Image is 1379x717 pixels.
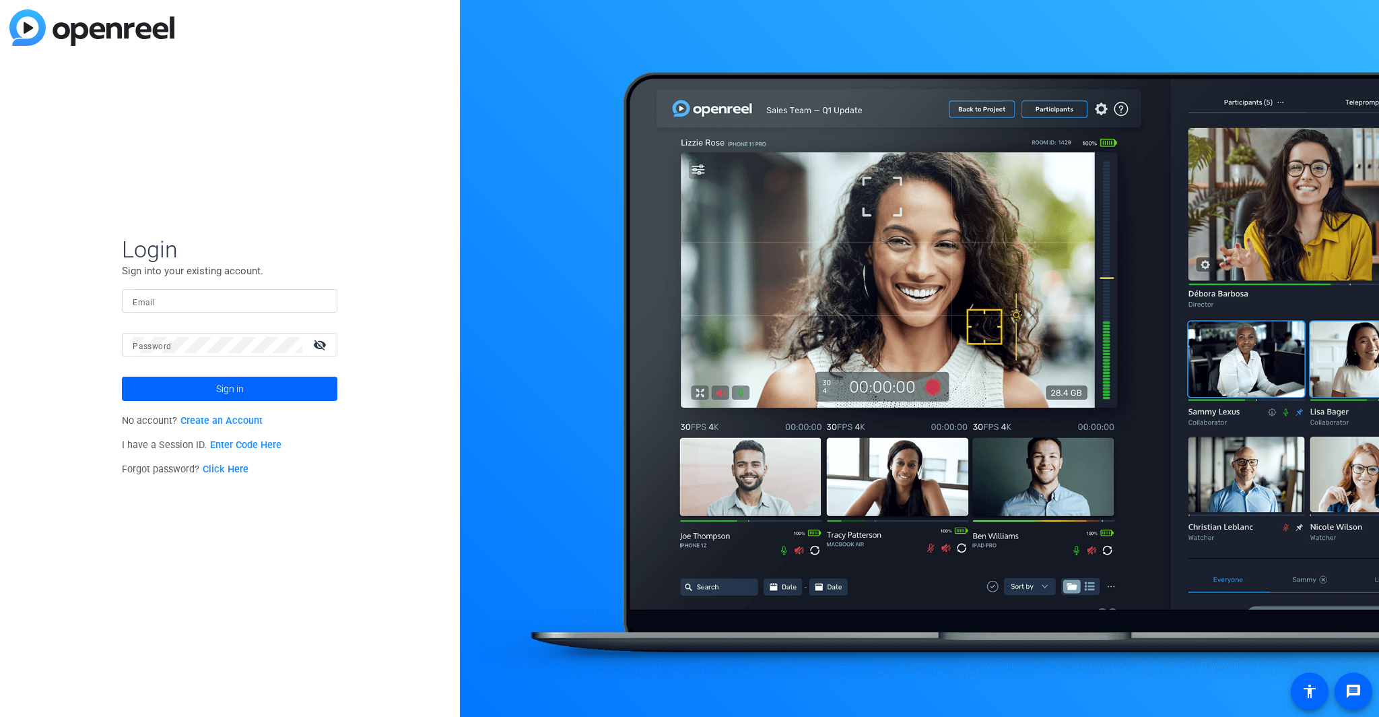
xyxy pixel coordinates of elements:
[210,439,281,451] a: Enter Code Here
[122,439,281,451] span: I have a Session ID.
[122,464,248,475] span: Forgot password?
[180,415,263,427] a: Create an Account
[122,415,263,427] span: No account?
[9,9,174,46] img: blue-gradient.svg
[1302,683,1318,699] mat-icon: accessibility
[122,235,337,263] span: Login
[122,263,337,278] p: Sign into your existing account.
[122,377,337,401] button: Sign in
[133,298,155,307] mat-label: Email
[133,342,171,351] mat-label: Password
[203,464,248,475] a: Click Here
[1345,683,1361,699] mat-icon: message
[216,372,244,406] span: Sign in
[305,335,337,354] mat-icon: visibility_off
[133,293,327,309] input: Enter Email Address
